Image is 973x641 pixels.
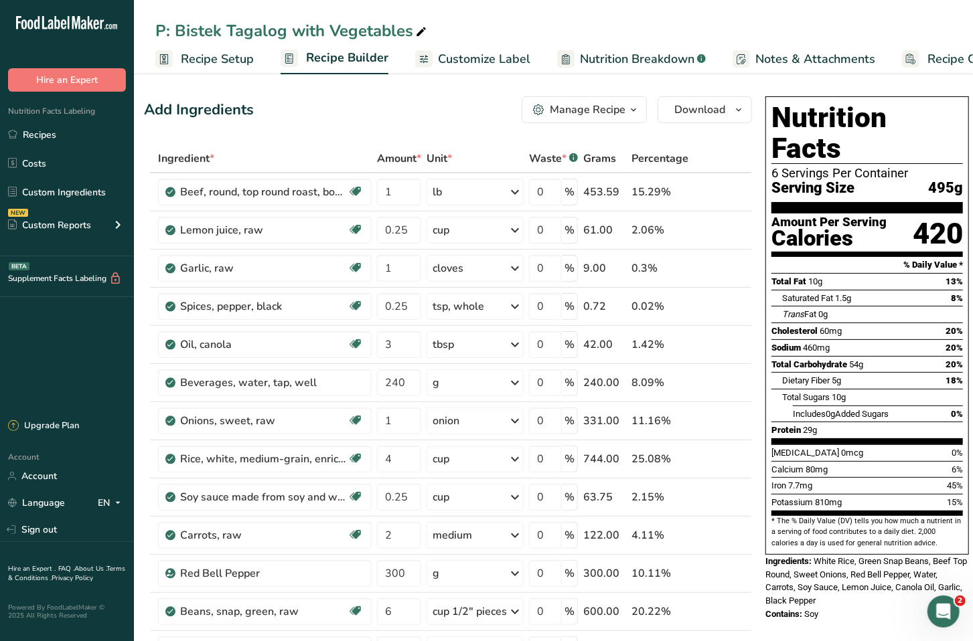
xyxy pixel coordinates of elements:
[804,609,818,619] span: Soy
[771,516,963,549] section: * The % Daily Value (DV) tells you how much a nutrient in a serving of food contributes to a dail...
[771,180,854,197] span: Serving Size
[583,527,626,543] div: 122.00
[415,44,530,74] a: Customize Label
[8,420,79,433] div: Upgrade Plan
[433,604,507,620] div: cup 1/2" pieces
[433,451,449,467] div: cup
[433,375,439,391] div: g
[815,497,842,507] span: 810mg
[952,464,963,474] span: 6%
[733,44,875,74] a: Notes & Attachments
[946,343,963,353] span: 20%
[580,50,694,68] span: Nutrition Breakdown
[181,50,254,68] span: Recipe Setup
[8,491,65,515] a: Language
[771,276,806,286] span: Total Fat
[818,309,828,319] span: 0g
[951,293,963,303] span: 8%
[826,409,835,419] span: 0g
[947,480,963,490] span: 45%
[281,43,388,75] a: Recipe Builder
[158,151,214,167] span: Ingredient
[946,276,963,286] span: 13%
[631,222,688,238] div: 2.06%
[841,448,863,458] span: 0mcg
[180,298,348,314] div: Spices, pepper, black
[583,604,626,620] div: 600.00
[433,222,449,238] div: cup
[788,480,812,490] span: 7.7mg
[433,413,459,429] div: onion
[306,49,388,67] span: Recipe Builder
[803,425,817,435] span: 29g
[583,375,626,391] div: 240.00
[771,497,813,507] span: Potassium
[438,50,530,68] span: Customize Label
[74,564,106,573] a: About Us .
[927,596,960,628] iframe: Intercom live chat
[52,573,93,583] a: Privacy Policy
[658,96,752,123] button: Download
[180,451,348,467] div: Rice, white, medium-grain, enriched, cooked
[583,222,626,238] div: 61.00
[583,451,626,467] div: 744.00
[8,564,125,583] a: Terms & Conditions .
[8,218,91,232] div: Custom Reports
[433,527,472,543] div: medium
[631,151,688,167] span: Percentage
[808,276,822,286] span: 10g
[820,326,842,336] span: 60mg
[583,151,616,167] span: Grams
[771,257,963,273] section: % Daily Value *
[771,326,818,336] span: Cholesterol
[180,260,348,276] div: Garlic, raw
[583,184,626,200] div: 453.59
[155,19,429,43] div: P: Bistek Tagalog with Vegetables
[782,375,830,385] span: Dietary Fiber
[8,604,126,620] div: Powered By FoodLabelMaker © 2025 All Rights Reserved
[946,326,963,336] span: 20%
[180,184,348,200] div: Beef, round, top round roast, boneless, separable lean only, trimmed to 0" fat, select, cooked, r...
[771,464,804,474] span: Calcium
[771,216,887,229] div: Amount Per Serving
[755,50,875,68] span: Notes & Attachments
[427,151,452,167] span: Unit
[550,102,625,118] div: Manage Recipe
[180,527,348,543] div: Carrots, raw
[951,409,963,419] span: 0%
[583,489,626,505] div: 63.75
[433,260,463,276] div: cloves
[782,392,830,402] span: Total Sugars
[849,359,863,369] span: 54g
[765,556,967,606] span: White Rice, Green Snap Beans, Beef Top Round, Sweet Onions, Red Bell Pepper, Water, Carrots, Soy ...
[631,298,688,314] div: 0.02%
[180,604,348,620] div: Beans, snap, green, raw
[433,184,442,200] div: lb
[58,564,74,573] a: FAQ .
[433,337,454,353] div: tbsp
[832,375,841,385] span: 5g
[180,337,348,353] div: Oil, canola
[529,151,578,167] div: Waste
[771,229,887,248] div: Calories
[631,413,688,429] div: 11.16%
[955,596,966,606] span: 2
[8,68,126,92] button: Hire an Expert
[433,565,439,581] div: g
[9,262,29,270] div: BETA
[771,448,839,458] span: [MEDICAL_DATA]
[180,413,348,429] div: Onions, sweet, raw
[180,565,348,581] div: Red Bell Pepper
[803,343,830,353] span: 460mg
[583,298,626,314] div: 0.72
[913,216,963,252] div: 420
[631,260,688,276] div: 0.3%
[180,375,348,391] div: Beverages, water, tap, well
[583,565,626,581] div: 300.00
[782,309,816,319] span: Fat
[433,298,484,314] div: tsp, whole
[765,609,802,619] span: Contains:
[793,409,889,419] span: Includes Added Sugars
[782,293,833,303] span: Saturated Fat
[144,99,254,121] div: Add Ingredients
